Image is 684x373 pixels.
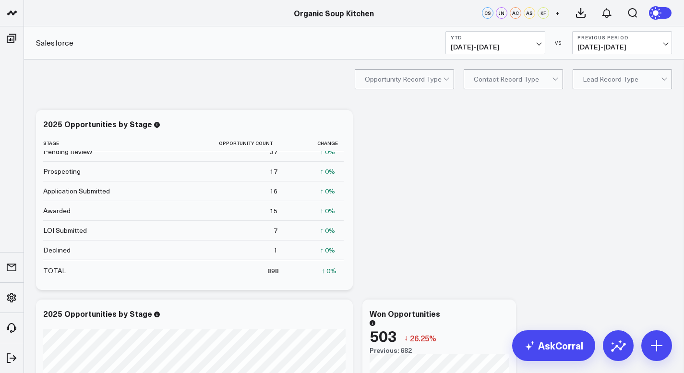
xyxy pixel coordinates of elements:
[404,332,408,344] span: ↓
[577,35,667,40] b: Previous Period
[43,266,66,276] div: TOTAL
[43,147,92,156] div: Pending Review
[538,7,549,19] div: KF
[270,206,277,216] div: 15
[577,43,667,51] span: [DATE] - [DATE]
[550,40,567,46] div: VS
[274,245,277,255] div: 1
[43,186,110,196] div: Application Submitted
[552,7,563,19] button: +
[322,266,336,276] div: ↑ 0%
[496,7,507,19] div: JN
[555,10,560,16] span: +
[43,135,139,151] th: Stage
[139,135,286,151] th: Opportunity Count
[572,31,672,54] button: Previous Period[DATE]-[DATE]
[482,7,493,19] div: CS
[36,37,73,48] a: Salesforce
[524,7,535,19] div: AS
[274,226,277,235] div: 7
[320,147,335,156] div: ↑ 0%
[320,206,335,216] div: ↑ 0%
[43,206,71,216] div: Awarded
[370,308,440,319] div: Won Opportunities
[320,167,335,176] div: ↑ 0%
[270,147,277,156] div: 37
[320,186,335,196] div: ↑ 0%
[43,245,71,255] div: Declined
[370,347,509,354] div: Previous: 682
[445,31,545,54] button: YTD[DATE]-[DATE]
[294,8,374,18] a: Organic Soup Kitchen
[410,333,436,343] span: 26.25%
[512,330,595,361] a: AskCorral
[451,35,540,40] b: YTD
[43,167,81,176] div: Prospecting
[43,119,152,129] div: 2025 Opportunities by Stage
[267,266,279,276] div: 898
[270,186,277,196] div: 16
[286,135,344,151] th: Change
[370,327,397,344] div: 503
[320,245,335,255] div: ↑ 0%
[451,43,540,51] span: [DATE] - [DATE]
[510,7,521,19] div: AC
[270,167,277,176] div: 17
[320,226,335,235] div: ↑ 0%
[43,226,87,235] div: LOI Submitted
[43,308,152,319] div: 2025 Opportunities by Stage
